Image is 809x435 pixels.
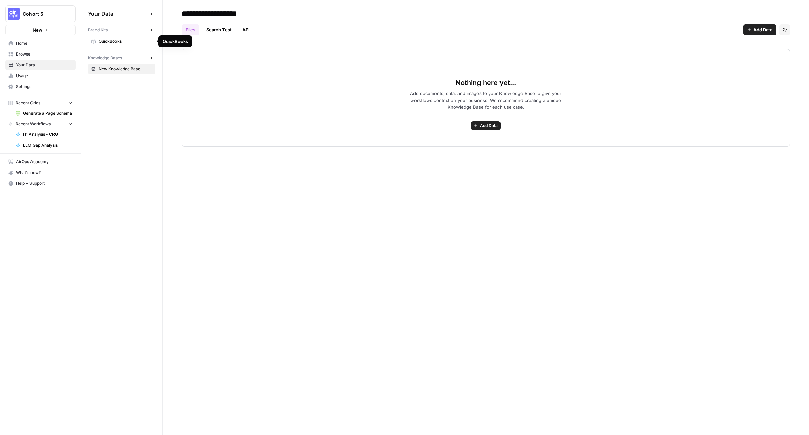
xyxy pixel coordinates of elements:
[5,119,76,129] button: Recent Workflows
[23,10,64,17] span: Cohort 5
[5,167,76,178] button: What's new?
[480,123,498,129] span: Add Data
[13,140,76,151] a: LLM Gap Analysis
[99,66,152,72] span: New Knowledge Base
[471,121,501,130] button: Add Data
[5,178,76,189] button: Help + Support
[163,38,188,45] div: QuickBooks
[23,110,72,116] span: Generate a Page Schema
[88,55,122,61] span: Knowledge Bases
[16,51,72,57] span: Browse
[753,26,772,33] span: Add Data
[5,25,76,35] button: New
[16,84,72,90] span: Settings
[16,62,72,68] span: Your Data
[5,60,76,70] a: Your Data
[13,129,76,140] a: H1 Analysis - CRG
[6,168,75,178] div: What's new?
[88,36,155,47] a: QuickBooks
[88,27,108,33] span: Brand Kits
[88,9,147,18] span: Your Data
[238,24,254,35] a: API
[16,159,72,165] span: AirOps Academy
[88,64,155,74] a: New Knowledge Base
[743,24,776,35] button: Add Data
[23,131,72,137] span: H1 Analysis - CRG
[33,27,42,34] span: New
[5,5,76,22] button: Workspace: Cohort 5
[5,49,76,60] a: Browse
[16,40,72,46] span: Home
[5,70,76,81] a: Usage
[16,121,51,127] span: Recent Workflows
[16,180,72,187] span: Help + Support
[8,8,20,20] img: Cohort 5 Logo
[5,38,76,49] a: Home
[16,100,40,106] span: Recent Grids
[13,108,76,119] a: Generate a Page Schema
[16,73,72,79] span: Usage
[202,24,236,35] a: Search Test
[5,81,76,92] a: Settings
[399,90,573,110] span: Add documents, data, and images to your Knowledge Base to give your workflows context on your bus...
[23,142,72,148] span: LLM Gap Analysis
[455,78,516,87] span: Nothing here yet...
[5,98,76,108] button: Recent Grids
[99,38,152,44] span: QuickBooks
[182,24,199,35] a: Files
[5,156,76,167] a: AirOps Academy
